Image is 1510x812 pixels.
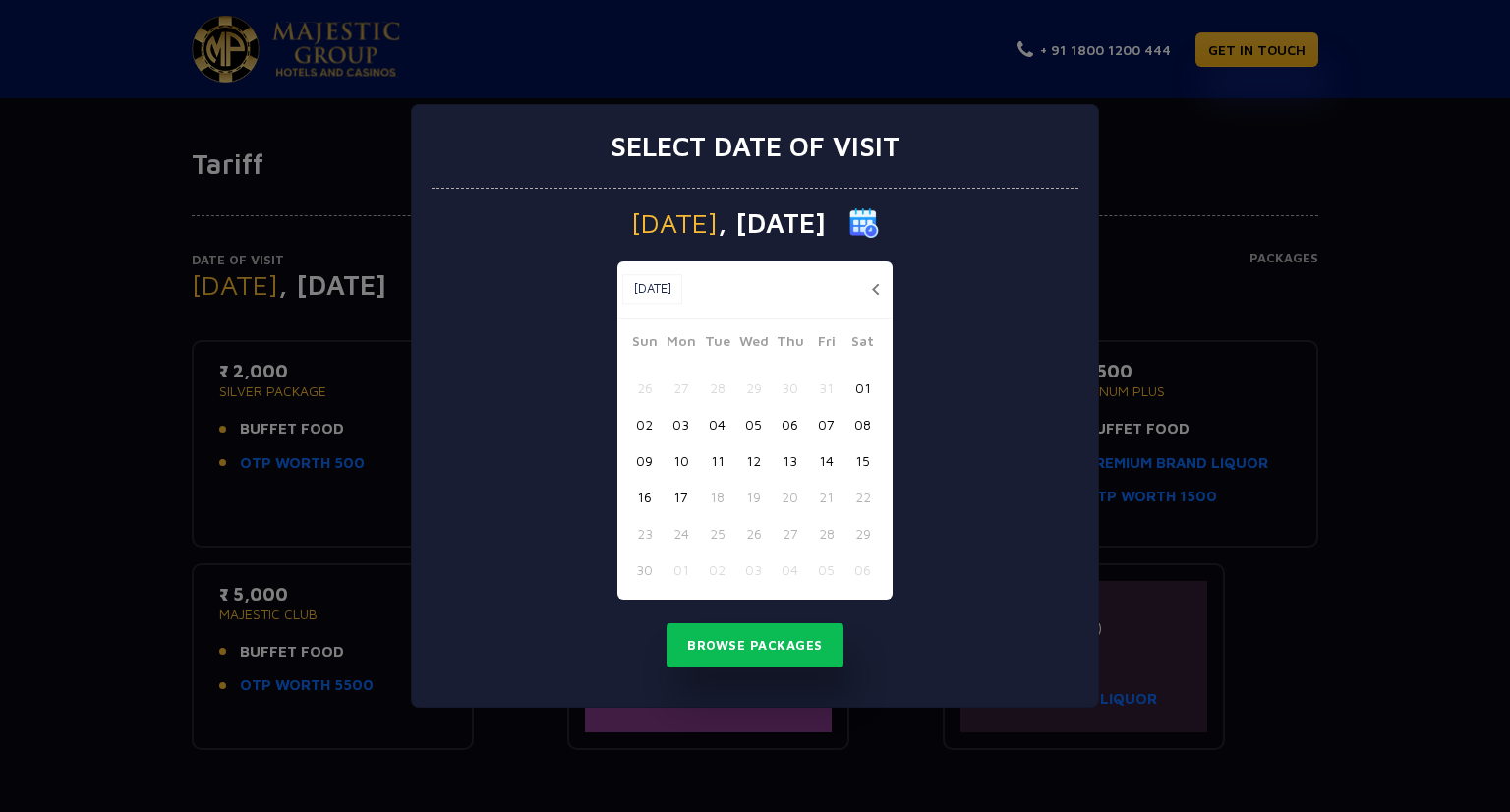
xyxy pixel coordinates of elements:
[622,274,682,304] button: [DATE]
[626,479,663,515] button: 16
[663,551,699,588] button: 01
[844,330,881,358] span: Sat
[663,442,699,479] button: 10
[699,330,735,358] span: Tue
[626,406,663,442] button: 02
[772,370,808,406] button: 30
[772,515,808,551] button: 27
[735,406,772,442] button: 05
[808,330,844,358] span: Fri
[626,370,663,406] button: 26
[735,551,772,588] button: 03
[626,551,663,588] button: 30
[808,370,844,406] button: 31
[844,370,881,406] button: 01
[772,330,808,358] span: Thu
[631,209,718,237] span: [DATE]
[699,515,735,551] button: 25
[844,551,881,588] button: 06
[844,406,881,442] button: 08
[844,442,881,479] button: 15
[699,551,735,588] button: 02
[844,515,881,551] button: 29
[663,515,699,551] button: 24
[735,479,772,515] button: 19
[610,130,900,163] h3: Select date of visit
[699,370,735,406] button: 28
[844,479,881,515] button: 22
[663,479,699,515] button: 17
[626,330,663,358] span: Sun
[808,442,844,479] button: 14
[808,479,844,515] button: 21
[772,406,808,442] button: 06
[735,330,772,358] span: Wed
[718,209,826,237] span: , [DATE]
[699,406,735,442] button: 04
[808,406,844,442] button: 07
[663,370,699,406] button: 27
[663,406,699,442] button: 03
[772,442,808,479] button: 13
[626,515,663,551] button: 23
[735,515,772,551] button: 26
[735,370,772,406] button: 29
[735,442,772,479] button: 12
[849,208,879,238] img: calender icon
[808,551,844,588] button: 05
[626,442,663,479] button: 09
[663,330,699,358] span: Mon
[808,515,844,551] button: 28
[699,479,735,515] button: 18
[772,551,808,588] button: 04
[772,479,808,515] button: 20
[667,623,843,668] button: Browse Packages
[699,442,735,479] button: 11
